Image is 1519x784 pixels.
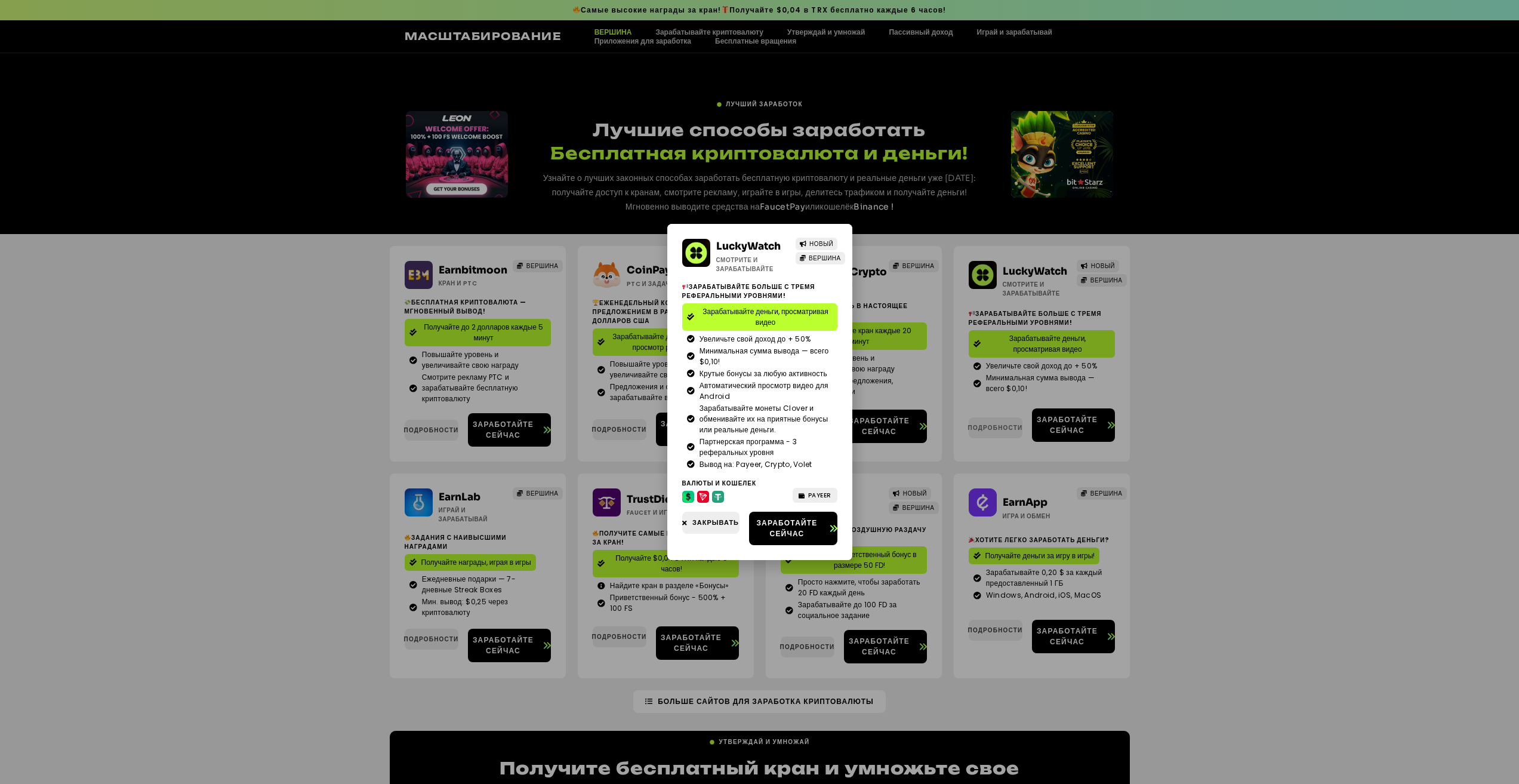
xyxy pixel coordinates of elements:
[700,368,827,379] font: Крутые бонусы за любую активность
[796,238,838,250] a: НОВЫЙ
[700,334,811,344] font: Увеличьте свой доход до + 50%
[700,436,797,457] font: Партнерская программа - 3 реферальных уровня
[682,479,757,488] font: Валюты и кошелек
[700,380,828,401] font: Автоматический просмотр видео для Android
[808,491,831,500] font: PAYEER
[682,303,837,331] a: Зарабатывайте деньги, просматривая видео
[682,512,740,534] a: Закрывать
[716,240,781,253] a: LuckyWatch
[796,252,845,265] a: ВЕРШИНА
[682,284,688,290] img: 📢
[716,256,774,273] font: Смотрите и зарабатывайте
[756,518,817,539] font: Заработайте сейчас
[809,239,833,248] font: НОВЫЙ
[700,459,812,469] font: Вывод на: Payeer, Crypto, Volet
[749,512,837,545] a: Заработайте сейчас
[700,346,829,367] font: Минимальная сумма вывода — всего $0,10!
[692,518,739,527] font: Закрывать
[809,254,841,263] font: ВЕРШИНА
[703,306,828,327] font: Зарабатывайте деньги, просматривая видео
[682,282,815,300] font: Зарабатывайте больше с тремя реферальными уровнями!
[700,403,828,435] font: Зарабатывайте монеты Clover и обменивайте их на приятные бонусы или реальные деньги.
[793,488,837,503] a: PAYEER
